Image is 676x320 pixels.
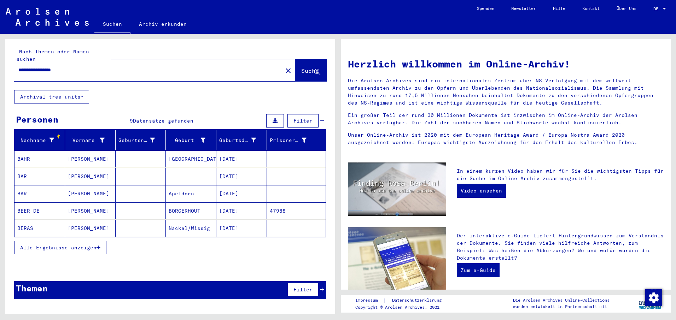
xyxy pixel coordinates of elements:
a: Impressum [355,297,383,304]
div: Themen [16,282,48,295]
mat-header-cell: Geburtsdatum [216,130,267,150]
div: Nachname [17,135,65,146]
mat-cell: [PERSON_NAME] [65,168,116,185]
button: Archival tree units [14,90,89,103]
mat-cell: [DATE] [216,150,267,167]
mat-cell: [GEOGRAPHIC_DATA] [166,150,216,167]
span: Datensätze gefunden [133,118,193,124]
mat-header-cell: Prisoner # [267,130,326,150]
mat-cell: BAHR [14,150,65,167]
div: Nachname [17,137,54,144]
button: Clear [281,63,295,77]
span: Filter [293,286,313,293]
mat-cell: [DATE] [216,220,267,237]
span: Filter [293,118,313,124]
mat-cell: [PERSON_NAME] [65,185,116,202]
div: Prisoner # [270,137,307,144]
mat-cell: BEER DE [14,202,65,219]
p: In einem kurzen Video haben wir für Sie die wichtigsten Tipps für die Suche im Online-Archiv zusa... [457,167,664,182]
div: Zustimmung ändern [645,289,662,306]
a: Suchen [94,16,130,34]
mat-cell: [PERSON_NAME] [65,202,116,219]
img: Zustimmung ändern [645,289,662,306]
mat-cell: Apeldorn [166,185,216,202]
h1: Herzlich willkommen im Online-Archiv! [348,57,664,71]
div: Prisoner # [270,135,317,146]
img: Arolsen_neg.svg [6,8,89,26]
div: Geburt‏ [169,135,216,146]
p: wurden entwickelt in Partnerschaft mit [513,303,610,310]
div: Geburtsdatum [219,135,267,146]
button: Suche [295,59,326,81]
div: Geburtsname [118,137,155,144]
mat-cell: BAR [14,185,65,202]
mat-cell: BORGERHOUT [166,202,216,219]
mat-header-cell: Geburtsname [116,130,166,150]
mat-cell: [PERSON_NAME] [65,150,116,167]
span: Suche [301,67,319,74]
p: Die Arolsen Archives Online-Collections [513,297,610,303]
mat-cell: [DATE] [216,185,267,202]
p: Unser Online-Archiv ist 2020 mit dem European Heritage Award / Europa Nostra Award 2020 ausgezeic... [348,131,664,146]
mat-cell: 47988 [267,202,326,219]
a: Video ansehen [457,184,506,198]
mat-header-cell: Geburt‏ [166,130,216,150]
a: Archiv erkunden [130,16,195,32]
mat-cell: Nackel/Wissig [166,220,216,237]
p: Der interaktive e-Guide liefert Hintergrundwissen zum Verständnis der Dokumente. Sie finden viele... [457,232,664,262]
mat-header-cell: Vorname [65,130,116,150]
mat-cell: [DATE] [216,202,267,219]
a: Datenschutzerklärung [386,297,450,304]
span: 9 [130,118,133,124]
mat-header-cell: Nachname [14,130,65,150]
mat-label: Nach Themen oder Namen suchen [17,48,89,62]
div: Personen [16,113,58,126]
button: Filter [287,114,319,128]
div: Geburtsname [118,135,166,146]
div: Geburtsdatum [219,137,256,144]
mat-cell: BERAS [14,220,65,237]
button: Filter [287,283,319,296]
button: Alle Ergebnisse anzeigen [14,241,106,254]
p: Copyright © Arolsen Archives, 2021 [355,304,450,310]
p: Ein großer Teil der rund 30 Millionen Dokumente ist inzwischen im Online-Archiv der Arolsen Archi... [348,112,664,126]
div: | [355,297,450,304]
img: eguide.jpg [348,227,446,292]
span: Alle Ergebnisse anzeigen [20,244,97,251]
img: yv_logo.png [637,295,664,312]
div: Geburt‏ [169,137,205,144]
p: Die Arolsen Archives sind ein internationales Zentrum über NS-Verfolgung mit dem weltweit umfasse... [348,77,664,107]
a: Zum e-Guide [457,263,500,277]
div: Vorname [68,137,105,144]
span: DE [653,6,661,11]
mat-icon: close [284,66,292,75]
mat-cell: [PERSON_NAME] [65,220,116,237]
mat-cell: [DATE] [216,168,267,185]
mat-cell: BAR [14,168,65,185]
img: video.jpg [348,162,446,216]
div: Vorname [68,135,115,146]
